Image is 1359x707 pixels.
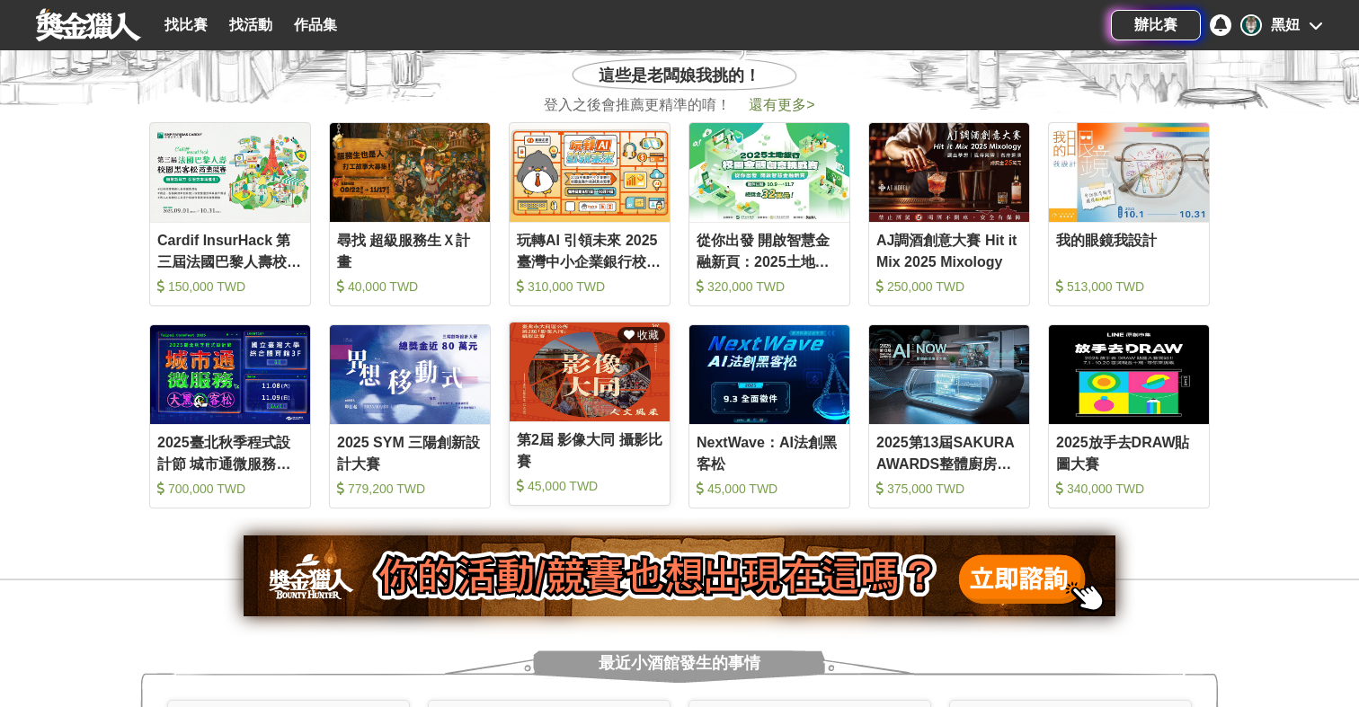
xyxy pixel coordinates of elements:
[689,123,849,222] img: Cover Image
[599,64,760,88] span: 這些是老闆娘我挑的！
[1056,480,1202,498] div: 340,000 TWD
[329,324,491,508] a: Cover Image2025 SYM 三陽創新設計大賽 779,200 TWD
[149,122,311,306] a: Cover ImageCardif InsurHack 第三屆法國巴黎人壽校園黑客松商業競賽 150,000 TWD
[337,432,483,473] div: 2025 SYM 三陽創新設計大賽
[635,329,659,341] span: 收藏
[157,480,303,498] div: 700,000 TWD
[869,123,1029,222] img: Cover Image
[876,230,1022,270] div: AJ調酒創意大賽 Hit it Mix 2025 Mixology
[157,230,303,270] div: Cardif InsurHack 第三屆法國巴黎人壽校園黑客松商業競賽
[222,13,280,38] a: 找活動
[287,13,344,38] a: 作品集
[697,432,842,473] div: NextWave：AI法創黑客松
[544,94,731,116] span: 登入之後會推薦更精準的唷！
[510,323,670,421] img: Cover Image
[509,122,671,306] a: Cover Image玩轉AI 引領未來 2025臺灣中小企業銀行校園金融科技創意挑戰賽 310,000 TWD
[337,230,483,270] div: 尋找 超級服務生Ｘ計畫
[1048,324,1210,508] a: Cover Image2025放手去DRAW貼圖大賽 340,000 TWD
[337,480,483,498] div: 779,200 TWD
[157,13,215,38] a: 找比賽
[1056,230,1202,270] div: 我的眼鏡我設計
[749,97,814,112] span: 還有更多 >
[517,230,662,270] div: 玩轉AI 引領未來 2025臺灣中小企業銀行校園金融科技創意挑戰賽
[517,429,662,470] div: 第2屆 影像大同 攝影比賽
[509,322,671,506] a: Cover Image 收藏第2屆 影像大同 攝影比賽 45,000 TWD
[697,480,842,498] div: 45,000 TWD
[749,97,814,112] a: 還有更多>
[330,325,490,424] img: Cover Image
[149,324,311,508] a: Cover Image2025臺北秋季程式設計節 城市通微服務大黑客松 700,000 TWD
[1111,10,1201,40] a: 辦比賽
[244,535,1115,616] img: 905fc34d-8193-4fb2-a793-270a69788fd0.png
[697,230,842,270] div: 從你出發 開啟智慧金融新頁：2025土地銀行校園金融創意挑戰賽
[1242,16,1260,34] img: Avatar
[330,123,490,222] img: Cover Image
[599,643,760,683] span: 最近小酒館發生的事情
[869,325,1029,424] img: Cover Image
[157,278,303,296] div: 150,000 TWD
[1056,432,1202,473] div: 2025放手去DRAW貼圖大賽
[150,123,310,222] img: Cover Image
[697,278,842,296] div: 320,000 TWD
[868,122,1030,306] a: Cover ImageAJ調酒創意大賽 Hit it Mix 2025 Mixology 250,000 TWD
[157,432,303,473] div: 2025臺北秋季程式設計節 城市通微服務大黑客松
[876,278,1022,296] div: 250,000 TWD
[1049,325,1209,424] img: Cover Image
[1271,14,1300,36] div: 黑妞
[876,480,1022,498] div: 375,000 TWD
[337,278,483,296] div: 40,000 TWD
[688,122,850,306] a: Cover Image從你出發 開啟智慧金融新頁：2025土地銀行校園金融創意挑戰賽 320,000 TWD
[688,324,850,508] a: Cover ImageNextWave：AI法創黑客松 45,000 TWD
[876,432,1022,473] div: 2025第13屆SAKURA AWARDS整體廚房設計大賽
[517,477,662,495] div: 45,000 TWD
[150,325,310,424] img: Cover Image
[1049,123,1209,222] img: Cover Image
[1048,122,1210,306] a: Cover Image我的眼鏡我設計 513,000 TWD
[689,325,849,424] img: Cover Image
[329,122,491,306] a: Cover Image尋找 超級服務生Ｘ計畫 40,000 TWD
[1056,278,1202,296] div: 513,000 TWD
[868,324,1030,508] a: Cover Image2025第13屆SAKURA AWARDS整體廚房設計大賽 375,000 TWD
[510,123,670,222] img: Cover Image
[517,278,662,296] div: 310,000 TWD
